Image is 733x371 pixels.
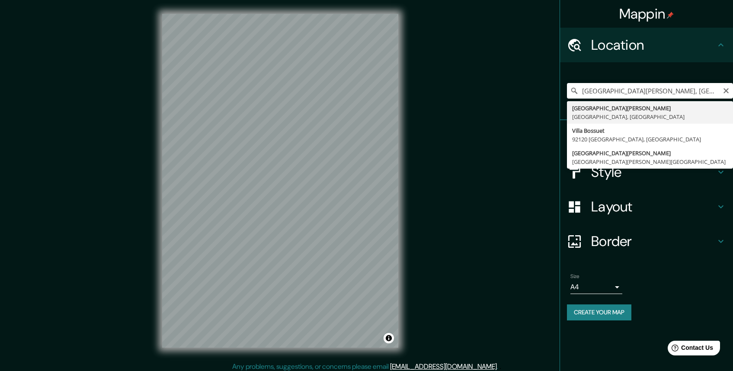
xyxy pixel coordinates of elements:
[572,149,728,157] div: [GEOGRAPHIC_DATA][PERSON_NAME]
[572,112,728,121] div: [GEOGRAPHIC_DATA], [GEOGRAPHIC_DATA]
[384,333,394,343] button: Toggle attribution
[723,86,730,94] button: Clear
[572,126,728,135] div: Villa Bossuet
[390,362,497,371] a: [EMAIL_ADDRESS][DOMAIN_NAME]
[560,189,733,224] div: Layout
[656,337,723,361] iframe: Help widget launcher
[567,304,631,320] button: Create your map
[570,273,579,280] label: Size
[572,157,728,166] div: [GEOGRAPHIC_DATA][PERSON_NAME][GEOGRAPHIC_DATA]
[667,12,674,19] img: pin-icon.png
[591,163,716,181] h4: Style
[560,120,733,155] div: Pins
[570,280,622,294] div: A4
[591,36,716,54] h4: Location
[619,5,674,22] h4: Mappin
[572,104,728,112] div: [GEOGRAPHIC_DATA][PERSON_NAME]
[567,83,733,99] input: Pick your city or area
[560,28,733,62] div: Location
[162,14,398,348] canvas: Map
[560,224,733,259] div: Border
[560,155,733,189] div: Style
[591,198,716,215] h4: Layout
[591,233,716,250] h4: Border
[572,135,728,144] div: 92120 [GEOGRAPHIC_DATA], [GEOGRAPHIC_DATA]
